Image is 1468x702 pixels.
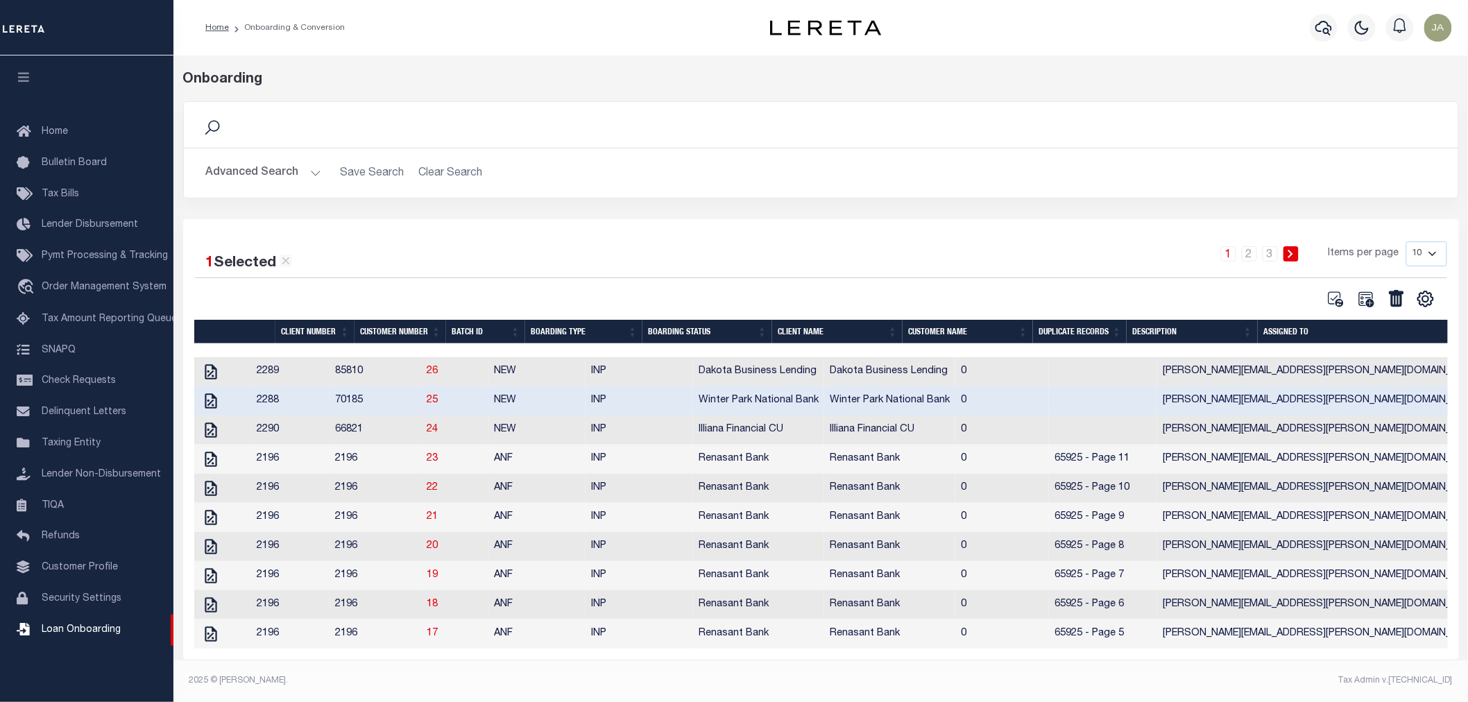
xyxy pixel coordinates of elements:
span: Loan Onboarding [42,625,121,635]
span: TIQA [42,500,64,510]
td: Renasant Bank [824,503,955,532]
td: 2196 [330,590,422,619]
td: 0 [955,357,1049,386]
td: Renasant Bank [693,445,824,474]
td: Renasant Bank [693,619,824,649]
td: 65925 - Page 7 [1049,561,1157,590]
td: 65925 - Page 9 [1049,503,1157,532]
td: ANF [488,474,586,503]
td: 2196 [330,619,422,649]
td: Renasant Bank [824,561,955,590]
th: Description: activate to sort column ascending [1127,320,1258,343]
th: Customer Number: activate to sort column ascending [355,320,446,343]
td: NEW [488,416,586,445]
td: 2196 [330,561,422,590]
td: ANF [488,532,586,561]
td: Renasant Bank [824,590,955,619]
a: 24 [427,425,438,434]
div: Tax Admin v.[TECHNICAL_ID] [831,674,1453,687]
td: 0 [955,619,1049,649]
span: Security Settings [42,594,121,603]
td: 65925 - Page 10 [1049,474,1157,503]
td: INP [586,357,693,386]
div: 2025 © [PERSON_NAME]. [179,674,821,687]
td: 2196 [251,532,330,561]
td: 85810 [330,357,422,386]
td: INP [586,532,693,561]
a: 25 [427,395,438,405]
span: Lender Disbursement [42,220,138,230]
td: Renasant Bank [693,561,824,590]
td: 65925 - Page 8 [1049,532,1157,561]
td: Renasant Bank [824,532,955,561]
div: Selected [206,252,292,275]
td: 2196 [251,445,330,474]
td: Renasant Bank [824,619,955,649]
span: Refunds [42,531,80,541]
a: 20 [427,541,438,551]
span: Bulletin Board [42,158,107,168]
td: Renasant Bank [824,474,955,503]
td: INP [586,619,693,649]
td: Illiana Financial CU [824,416,955,445]
td: 2196 [330,532,422,561]
span: Items per page [1329,246,1399,262]
i: travel_explore [17,279,39,297]
td: Renasant Bank [824,445,955,474]
a: 19 [427,570,438,580]
td: INP [586,590,693,619]
span: 1 [206,256,214,271]
span: Tax Amount Reporting Queue [42,314,177,324]
th: Duplicate Records: activate to sort column ascending [1033,320,1127,343]
span: Tax Bills [42,189,79,199]
th: Boarding Type: activate to sort column ascending [525,320,642,343]
td: 2289 [251,357,330,386]
div: Onboarding [183,69,1459,90]
td: Dakota Business Lending [824,357,955,386]
button: Advanced Search [206,160,321,187]
td: 0 [955,503,1049,532]
td: 0 [955,386,1049,416]
a: 26 [427,366,438,376]
span: Check Requests [42,376,116,386]
a: 2 [1242,246,1257,262]
td: 2288 [251,386,330,416]
th: Client Number: activate to sort column ascending [275,320,355,343]
td: 2196 [251,474,330,503]
td: Illiana Financial CU [693,416,824,445]
td: 65925 - Page 11 [1049,445,1157,474]
a: 3 [1263,246,1278,262]
a: 22 [427,483,438,493]
td: 0 [955,532,1049,561]
li: Onboarding & Conversion [229,22,345,34]
td: Dakota Business Lending [693,357,824,386]
th: Boarding Status: activate to sort column ascending [642,320,772,343]
td: ANF [488,619,586,649]
td: INP [586,386,693,416]
a: Home [205,24,229,32]
span: Lender Non-Disbursement [42,470,161,479]
img: logo-dark.svg [770,20,881,35]
td: 2196 [251,561,330,590]
td: INP [586,445,693,474]
td: ANF [488,590,586,619]
span: SNAPQ [42,345,76,354]
td: 0 [955,561,1049,590]
td: 65925 - Page 5 [1049,619,1157,649]
th: Batch ID: activate to sort column ascending [446,320,525,343]
td: 2196 [330,474,422,503]
td: Winter Park National Bank [824,386,955,416]
td: 0 [955,445,1049,474]
span: Order Management System [42,282,167,292]
td: 2196 [330,503,422,532]
td: 65925 - Page 6 [1049,590,1157,619]
td: NEW [488,357,586,386]
a: 18 [427,599,438,609]
a: 17 [427,628,438,638]
td: 0 [955,416,1049,445]
td: 2196 [251,619,330,649]
td: 2196 [330,445,422,474]
td: 0 [955,474,1049,503]
td: NEW [488,386,586,416]
td: ANF [488,561,586,590]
